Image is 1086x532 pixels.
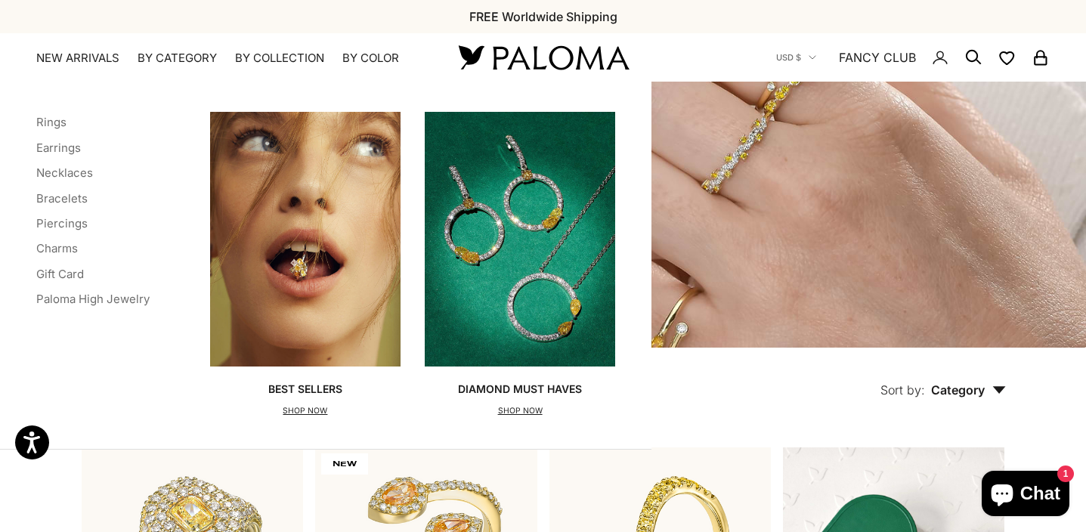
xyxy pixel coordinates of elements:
button: USD $ [776,51,816,64]
a: Charms [36,241,78,255]
summary: By Color [342,51,399,66]
a: Bracelets [36,191,88,206]
nav: Primary navigation [36,51,422,66]
span: Category [931,382,1006,397]
a: FANCY CLUB [839,48,916,67]
p: SHOP NOW [268,404,342,419]
span: NEW [321,453,368,475]
summary: By Category [138,51,217,66]
inbox-online-store-chat: Shopify online store chat [977,471,1074,520]
p: Best Sellers [268,382,342,397]
a: Earrings [36,141,81,155]
a: Rings [36,115,67,129]
span: Sort by: [880,382,925,397]
span: USD $ [776,51,801,64]
p: FREE Worldwide Shipping [469,7,617,26]
a: Paloma High Jewelry [36,292,150,306]
a: Diamond Must HavesSHOP NOW [425,112,615,418]
p: SHOP NOW [458,404,582,419]
button: Sort by: Category [846,348,1041,411]
nav: Secondary navigation [776,33,1050,82]
a: Piercings [36,216,88,230]
a: NEW ARRIVALS [36,51,119,66]
summary: By Collection [235,51,324,66]
a: Necklaces [36,165,93,180]
a: Gift Card [36,267,84,281]
p: Diamond Must Haves [458,382,582,397]
a: Best SellersSHOP NOW [210,112,401,418]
